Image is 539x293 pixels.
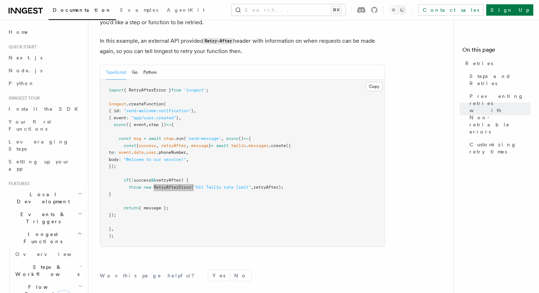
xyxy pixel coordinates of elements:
a: Setting up your app [6,155,84,175]
span: 'send-message' [186,136,221,141]
span: import [109,88,124,93]
span: }); [109,213,116,218]
span: Local Development [6,191,78,205]
button: TypeScript [106,65,126,80]
span: async [226,136,238,141]
span: Setting up your app [9,159,70,172]
span: ( [164,101,166,106]
button: Local Development [6,188,84,208]
span: Quick start [6,44,37,50]
code: Retry-After [203,38,233,44]
span: , [186,143,189,148]
span: body [109,157,119,162]
span: 'inngest' [184,88,206,93]
span: { [248,136,251,141]
span: retryAfter [161,143,186,148]
span: } [176,115,179,120]
p: In this example, an external API provided header with information on when requests can be made ag... [100,36,385,56]
span: return [124,205,139,210]
span: step }) [149,122,166,127]
span: retryAfter) { [156,178,189,183]
span: ( [129,178,131,183]
span: "Welcome to our service!" [124,157,186,162]
span: , [111,226,114,231]
span: AgentKit [167,7,205,13]
span: Features [6,181,30,187]
span: success [134,178,151,183]
span: , [221,136,224,141]
span: . [144,150,146,155]
a: Contact sales [418,4,483,16]
span: = [144,136,146,141]
a: Steps and Retries [467,70,530,90]
span: ; [206,88,209,93]
a: Your first Functions [6,115,84,135]
span: .run [174,136,184,141]
span: Overview [15,251,89,257]
span: Python [9,80,35,86]
a: Python [6,77,84,90]
span: } [109,192,111,197]
button: Copy [366,82,383,91]
span: data [134,150,144,155]
span: Inngest tour [6,95,40,101]
h4: On this page [462,46,530,57]
span: }); [109,164,116,169]
span: : [126,115,129,120]
button: Python [143,65,157,80]
span: , [146,122,149,127]
span: RetryAfterError [154,185,191,190]
span: "send-welcome-notification" [124,108,191,113]
span: Node.js [9,68,42,73]
span: from [171,88,181,93]
span: ({ [286,143,291,148]
span: step [164,136,174,141]
a: Documentation [48,2,116,20]
p: Was this page helpful? [100,272,199,279]
span: .createFunction [126,101,164,106]
span: Events & Triggers [6,211,78,225]
a: Customizing retry times [467,138,530,158]
span: await [149,136,161,141]
span: , [156,143,159,148]
span: } [209,143,211,148]
span: () [238,136,243,141]
span: } [109,226,111,231]
span: { RetryAfterError } [124,88,171,93]
a: Home [6,26,84,38]
button: Search...⌘K [232,4,345,16]
span: Your first Functions [9,119,51,132]
button: No [230,270,251,281]
span: : [119,157,121,162]
span: to [109,150,114,155]
span: , [186,150,189,155]
span: throw [129,185,141,190]
span: twilio [231,143,246,148]
a: Retries [462,57,530,70]
span: ( [184,136,186,141]
span: Leveraging Steps [9,139,69,152]
span: , [194,108,196,113]
button: Inngest Functions [6,228,84,248]
span: message [191,143,209,148]
button: Toggle dark mode [389,6,406,14]
span: async [114,122,126,127]
span: event [119,150,131,155]
span: { [136,143,139,148]
span: Examples [120,7,158,13]
span: : [119,108,121,113]
span: const [124,143,136,148]
span: Customizing retry times [469,141,530,155]
span: msg [134,136,141,141]
span: ); [109,233,114,238]
span: , [251,185,253,190]
span: if [124,178,129,183]
span: { [171,122,174,127]
span: "app/user.created" [131,115,176,120]
kbd: ⌘K [331,6,341,14]
span: "Hit Twilio rate limit" [194,185,251,190]
span: Home [9,28,29,36]
a: Sign Up [486,4,533,16]
span: . [246,143,248,148]
a: Node.js [6,64,84,77]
